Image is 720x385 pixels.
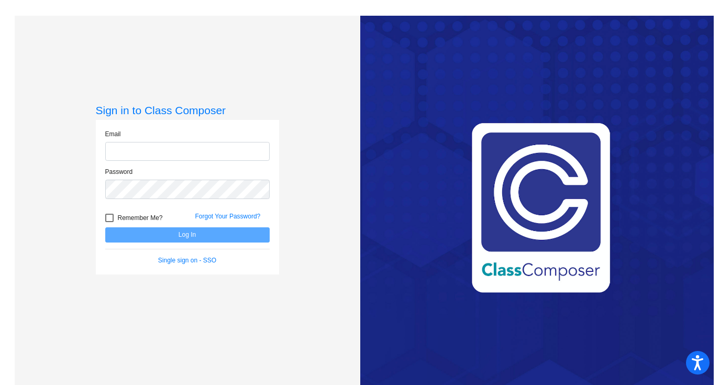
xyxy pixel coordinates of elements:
button: Log In [105,227,270,243]
span: Remember Me? [118,212,163,224]
h3: Sign in to Class Composer [96,104,279,117]
a: Single sign on - SSO [158,257,216,264]
label: Password [105,167,133,177]
a: Forgot Your Password? [195,213,261,220]
label: Email [105,129,121,139]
